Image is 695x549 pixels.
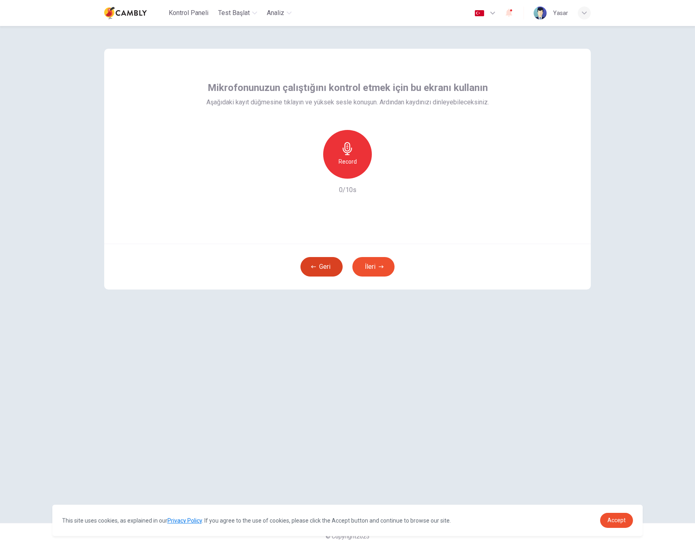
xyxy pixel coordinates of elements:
[323,130,372,179] button: Record
[218,8,250,18] span: Test Başlat
[267,8,284,18] span: Analiz
[300,257,343,277] button: Geri
[62,517,451,524] span: This site uses cookies, as explained in our . If you agree to the use of cookies, please click th...
[215,6,260,20] button: Test Başlat
[167,517,202,524] a: Privacy Policy
[326,533,369,540] span: © Copyright 2025
[339,157,357,166] h6: Record
[208,81,488,94] span: Mikrofonunuzun çalıştığını kontrol etmek için bu ekranı kullanın
[553,8,568,18] div: Yasar
[206,97,489,107] span: Aşağıdaki kayıt düğmesine tıklayın ve yüksek sesle konuşun. Ardından kaydınızı dinleyebileceksiniz.
[352,257,395,277] button: İleri
[104,5,165,21] a: Cambly logo
[264,6,295,20] button: Analiz
[339,185,356,195] h6: 0/10s
[600,513,633,528] a: dismiss cookie message
[52,505,643,536] div: cookieconsent
[165,6,212,20] button: Kontrol Paneli
[474,10,485,16] img: tr
[534,6,547,19] img: Profile picture
[169,8,208,18] span: Kontrol Paneli
[607,517,626,523] span: Accept
[104,5,147,21] img: Cambly logo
